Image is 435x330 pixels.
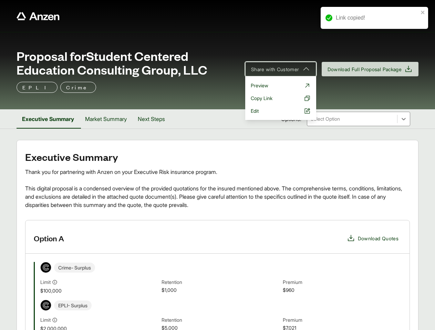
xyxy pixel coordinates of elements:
span: Premium [283,316,401,324]
span: Download Full Proposal Package [328,66,402,73]
span: Share with Customer [251,66,299,73]
button: Download Quotes [344,231,401,245]
button: Download Full Proposal Package [322,62,419,76]
p: EPLI [22,83,52,91]
span: $960 [283,286,401,294]
button: Next Steps [132,109,170,129]
a: Edit [248,104,313,117]
span: Edit [251,107,259,114]
p: Crime [66,83,90,91]
button: Share with Customer [245,62,316,76]
button: Copy Link [248,92,313,104]
span: Retention [162,316,280,324]
button: close [421,10,425,15]
span: Premium [283,278,401,286]
span: $100,000 [40,287,159,294]
h2: Executive Summary [25,151,410,162]
span: Retention [162,278,280,286]
img: Coalition [41,262,51,273]
a: Anzen website [17,12,60,20]
div: Link copied! [336,14,418,22]
span: Limit [40,316,51,323]
img: Coalition [41,300,51,310]
span: Proposal for Student Centered Education Consulting Group, LLC [17,49,237,76]
span: EPLI - Surplus [54,300,92,310]
h3: Option A [34,233,64,243]
a: Preview [248,79,313,92]
button: Market Summary [80,109,132,129]
div: Thank you for partnering with Anzen on your Executive Risk insurance program. This digital propos... [25,168,410,209]
span: Download Quotes [358,235,398,242]
span: Copy Link [251,95,272,102]
button: Executive Summary [17,109,80,129]
span: Preview [251,82,268,89]
span: Crime - Surplus [54,263,95,273]
span: $1,000 [162,286,280,294]
span: Limit [40,278,51,286]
